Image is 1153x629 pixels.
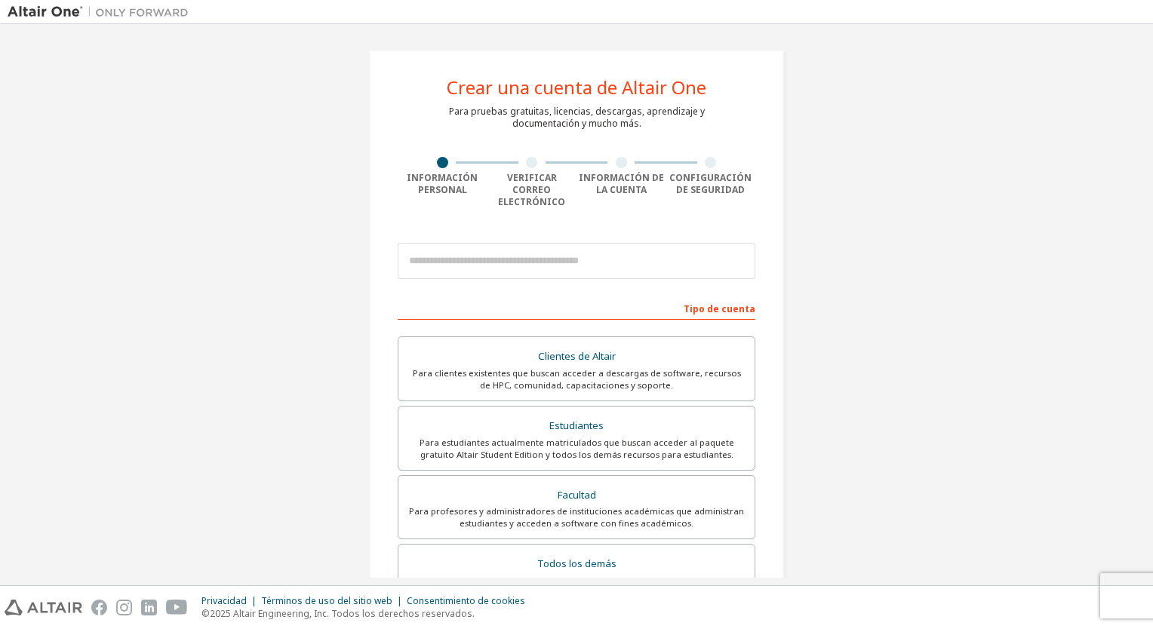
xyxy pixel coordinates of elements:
img: altair_logo.svg [5,600,82,615]
div: Términos de uso del sitio web [261,595,407,607]
div: Estudiantes [407,416,746,437]
div: Información personal [398,172,487,196]
div: Todos los demás [407,554,746,575]
img: Altair Uno [8,5,196,20]
div: Para particulares, empresas y todos los demás que quieran probar el software de Altair y explorar... [407,575,746,599]
img: facebook.svg [91,600,107,615]
p: © [201,607,534,620]
div: Tipo de cuenta [398,296,755,320]
div: Información de la cuenta [576,172,666,196]
img: youtube.svg [166,600,188,615]
img: instagram.svg [116,600,132,615]
div: Para estudiantes actualmente matriculados que buscan acceder al paquete gratuito Altair Student E... [407,437,746,461]
div: Consentimiento de cookies [407,595,534,607]
img: linkedin.svg [141,600,157,615]
div: Facultad [407,485,746,506]
div: Para pruebas gratuitas, licencias, descargas, aprendizaje y documentación y mucho más. [449,106,705,130]
div: Clientes de Altair [407,346,746,367]
div: Para clientes existentes que buscan acceder a descargas de software, recursos de HPC, comunidad, ... [407,367,746,391]
div: Privacidad [201,595,261,607]
div: Verificar correo electrónico [487,172,577,208]
div: Crear una cuenta de Altair One [447,78,706,97]
div: Para profesores y administradores de instituciones académicas que administran estudiantes y acced... [407,505,746,529]
div: Configuración de seguridad [666,172,756,196]
font: 2025 Altair Engineering, Inc. Todos los derechos reservados. [210,607,475,620]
